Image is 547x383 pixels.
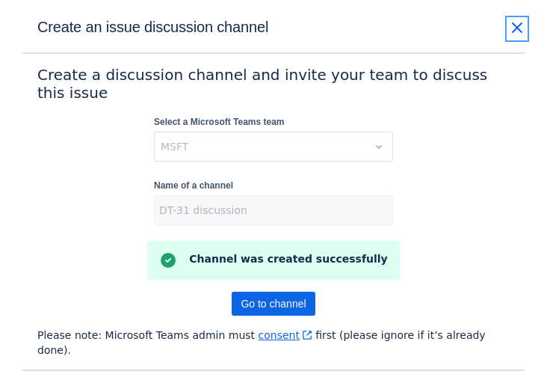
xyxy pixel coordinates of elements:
[154,180,233,192] label: Name of a channel
[37,328,510,358] span: Please note: Microsoft Teams admin must first (please ignore if it’s already done).
[189,253,387,265] h5: Channel was created successfully
[154,117,285,129] label: Select a Microsoft Teams team
[259,329,312,341] a: consent
[508,19,526,39] a: close
[508,19,526,37] span: close
[241,292,306,316] span: Go to channel
[37,66,510,102] h3: Create a discussion channel and invite your team to discuss this issue
[159,251,177,269] span: success
[232,292,315,316] a: Go to channel
[155,197,392,224] input: Enter channel name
